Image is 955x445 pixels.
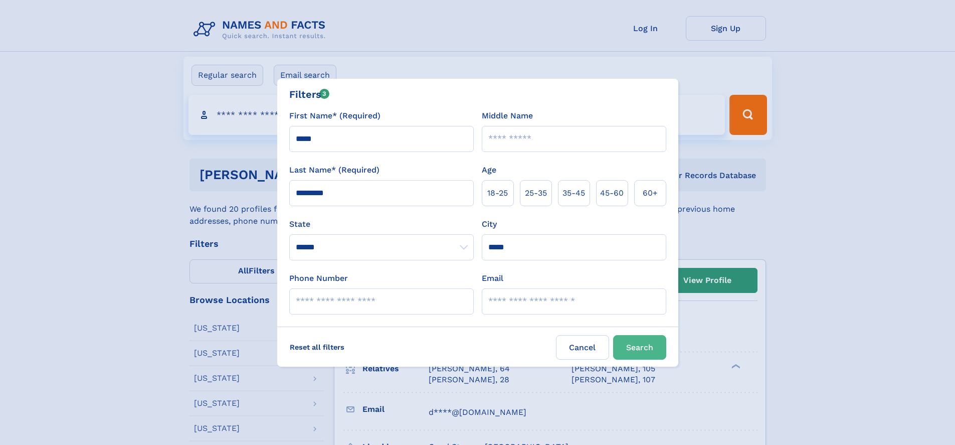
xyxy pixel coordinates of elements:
label: Last Name* (Required) [289,164,379,176]
div: Filters [289,87,330,102]
label: Cancel [556,335,609,360]
label: Reset all filters [283,335,351,359]
span: 35‑45 [562,187,585,199]
span: 45‑60 [600,187,624,199]
label: City [482,218,497,230]
label: Middle Name [482,110,533,122]
span: 60+ [643,187,658,199]
span: 18‑25 [487,187,508,199]
label: Phone Number [289,272,348,284]
label: Age [482,164,496,176]
span: 25‑35 [525,187,547,199]
label: State [289,218,474,230]
label: First Name* (Required) [289,110,380,122]
button: Search [613,335,666,360]
label: Email [482,272,503,284]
